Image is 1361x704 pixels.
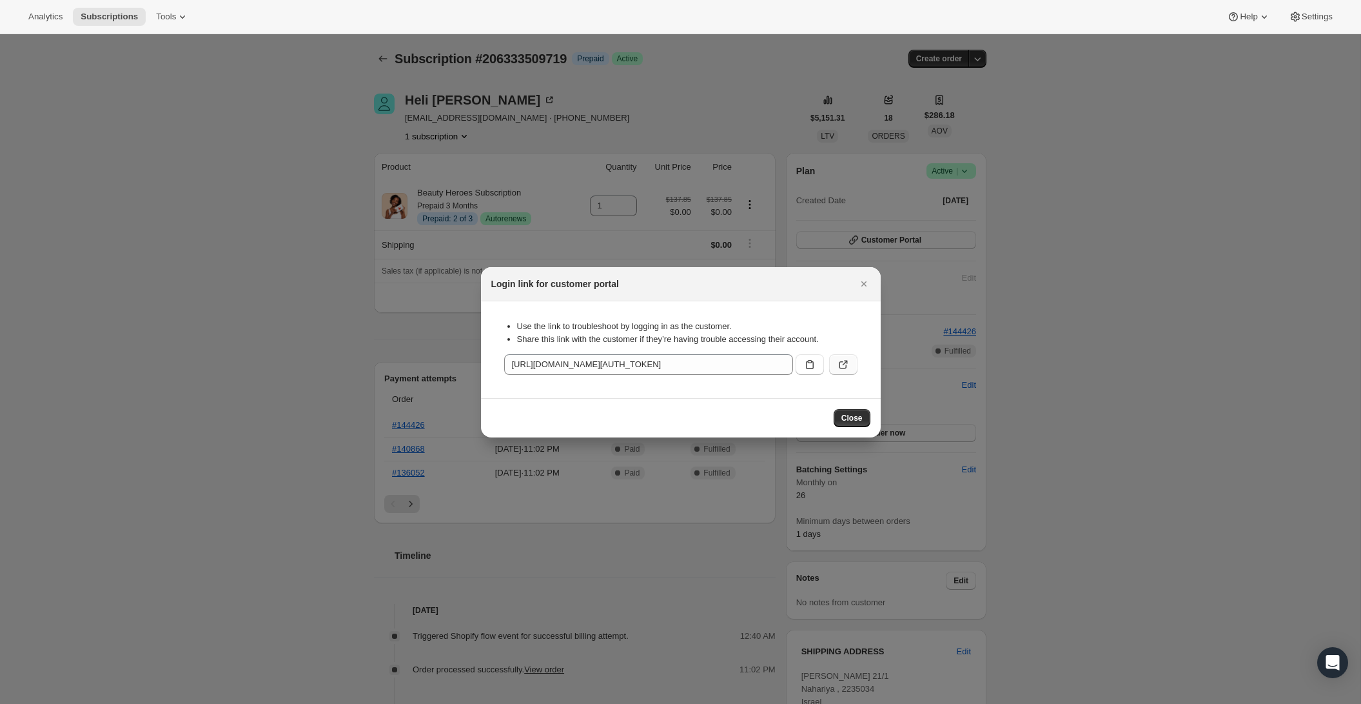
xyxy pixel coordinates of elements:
button: Tools [148,8,197,26]
span: Tools [156,12,176,22]
button: Close [855,275,873,293]
button: Subscriptions [73,8,146,26]
button: Close [834,409,870,427]
span: Close [841,413,863,423]
span: Analytics [28,12,63,22]
div: Open Intercom Messenger [1317,647,1348,678]
li: Use the link to troubleshoot by logging in as the customer. [517,320,857,333]
h2: Login link for customer portal [491,277,619,290]
span: Subscriptions [81,12,138,22]
li: Share this link with the customer if they’re having trouble accessing their account. [517,333,857,346]
span: Settings [1302,12,1333,22]
button: Settings [1281,8,1340,26]
span: Help [1240,12,1257,22]
button: Analytics [21,8,70,26]
button: Help [1219,8,1278,26]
